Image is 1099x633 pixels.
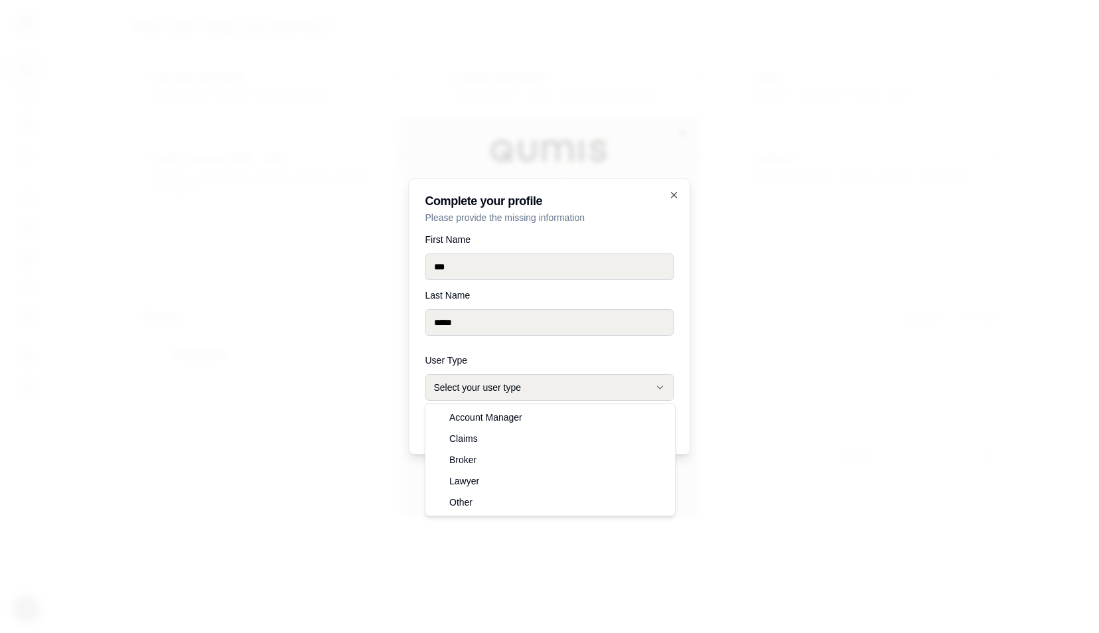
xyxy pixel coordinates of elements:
[449,432,478,445] span: Claims
[449,453,476,466] span: Broker
[425,211,674,224] p: Please provide the missing information
[449,474,479,488] span: Lawyer
[425,235,674,244] label: First Name
[449,411,522,424] span: Account Manager
[425,356,674,365] label: User Type
[425,195,674,207] h2: Complete your profile
[425,291,674,300] label: Last Name
[449,496,473,509] span: Other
